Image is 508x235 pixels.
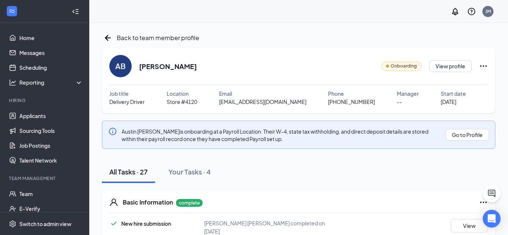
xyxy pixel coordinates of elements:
[451,7,460,16] svg: Notifications
[19,108,83,123] a: Applicants
[19,60,83,75] a: Scheduling
[219,89,232,98] span: Email
[467,7,476,16] svg: QuestionInfo
[167,89,189,98] span: Location
[139,62,197,71] h2: [PERSON_NAME]
[115,61,126,71] div: AB
[19,30,83,45] a: Home
[390,63,417,70] span: Onboarding
[397,98,402,106] span: --
[9,220,16,228] svg: Settings
[9,97,81,104] div: Hiring
[19,123,83,138] a: Sourcing Tools
[328,89,344,98] span: Phone
[328,98,375,106] span: [PHONE_NUMBER]
[451,219,488,232] button: View
[19,153,83,168] a: Talent Network
[479,198,488,207] svg: Ellipses
[483,210,501,228] div: Open Intercom Messenger
[485,8,491,14] div: JM
[19,79,83,86] div: Reporting
[109,98,145,106] span: Delivery Driver
[102,32,199,44] a: ArrowLeftNewBack to team member profile
[167,98,197,106] span: Store #4120
[109,167,148,176] div: All Tasks · 27
[19,186,83,201] a: Team
[204,220,325,235] span: [PERSON_NAME] [PERSON_NAME] completed on [DATE]
[168,167,211,176] div: Your Tasks · 4
[446,129,489,141] button: Go to Profile
[19,201,83,216] a: E-Verify
[8,7,16,15] svg: WorkstreamLogo
[483,185,501,202] button: ChatActive
[108,127,117,136] svg: Info
[441,89,466,98] span: Start date
[72,8,79,15] svg: Collapse
[122,128,428,142] span: Austin [PERSON_NAME] is onboarding at a Payroll Location. Their W-4, state tax withholding, and d...
[117,33,199,42] span: Back to team member profile
[19,138,83,153] a: Job Postings
[109,219,118,228] svg: Checkmark
[429,60,472,72] button: View profile
[123,198,173,206] h5: Basic Information
[102,32,114,44] svg: ArrowLeftNew
[109,198,118,207] svg: User
[19,220,71,228] div: Switch to admin view
[121,220,171,227] span: New hire submission
[19,45,83,60] a: Messages
[487,189,496,198] svg: ChatActive
[441,98,456,106] span: [DATE]
[9,79,16,86] svg: Analysis
[109,89,129,98] span: Job title
[397,89,419,98] span: Manager
[176,199,203,207] p: complete
[219,98,306,106] span: [EMAIL_ADDRESS][DOMAIN_NAME]
[479,62,488,71] svg: Ellipses
[9,175,81,182] div: Team Management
